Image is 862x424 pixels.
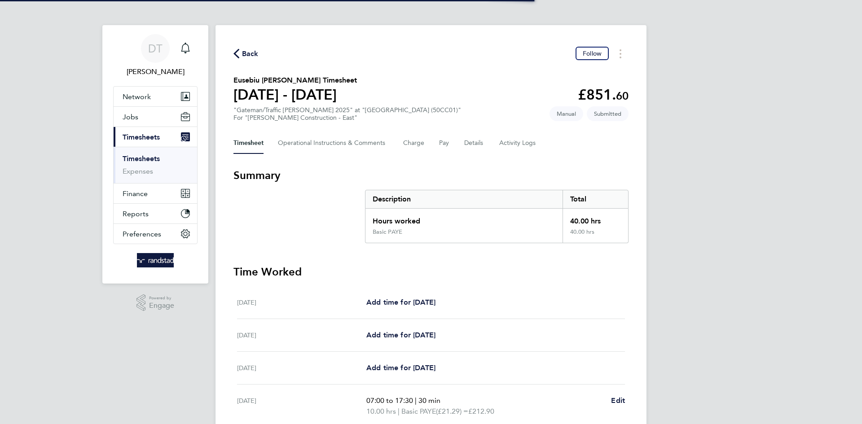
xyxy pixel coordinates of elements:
[366,396,413,405] span: 07:00 to 17:30
[237,395,366,417] div: [DATE]
[436,407,468,415] span: (£21.29) =
[113,66,198,77] span: Daniel Tisseyre
[366,363,435,373] a: Add time for [DATE]
[136,294,175,311] a: Powered byEngage
[114,107,197,127] button: Jobs
[563,190,628,208] div: Total
[114,224,197,244] button: Preferences
[114,184,197,203] button: Finance
[373,228,402,236] div: Basic PAYE
[114,147,197,183] div: Timesheets
[578,86,629,103] app-decimal: £851.
[113,34,198,77] a: DT[PERSON_NAME]
[418,396,440,405] span: 30 min
[114,127,197,147] button: Timesheets
[102,25,208,284] nav: Main navigation
[587,106,629,121] span: This timesheet is Submitted.
[439,132,450,154] button: Pay
[233,168,629,183] h3: Summary
[123,230,161,238] span: Preferences
[550,106,583,121] span: This timesheet was manually created.
[365,190,563,208] div: Description
[366,331,435,339] span: Add time for [DATE]
[366,297,435,308] a: Add time for [DATE]
[137,253,174,267] img: randstad-logo-retina.png
[123,113,138,121] span: Jobs
[415,396,417,405] span: |
[123,210,149,218] span: Reports
[113,253,198,267] a: Go to home page
[114,87,197,106] button: Network
[611,395,625,406] a: Edit
[123,92,151,101] span: Network
[233,265,629,279] h3: Time Worked
[398,407,400,415] span: |
[563,209,628,228] div: 40.00 hrs
[366,298,435,306] span: Add time for [DATE]
[499,132,537,154] button: Activity Logs
[242,48,259,59] span: Back
[611,396,625,405] span: Edit
[583,49,602,57] span: Follow
[612,47,629,61] button: Timesheets Menu
[365,209,563,228] div: Hours worked
[366,363,435,372] span: Add time for [DATE]
[233,114,461,122] div: For "[PERSON_NAME] Construction - East"
[123,167,153,175] a: Expenses
[366,330,435,341] a: Add time for [DATE]
[237,297,366,308] div: [DATE]
[233,48,259,59] button: Back
[123,189,148,198] span: Finance
[123,154,160,163] a: Timesheets
[366,407,396,415] span: 10.00 hrs
[233,75,357,86] h2: Eusebiu [PERSON_NAME] Timesheet
[233,106,461,122] div: "Gateman/Traffic [PERSON_NAME] 2025" at "[GEOGRAPHIC_DATA] (50CC01)"
[576,47,609,60] button: Follow
[403,132,425,154] button: Charge
[149,294,174,302] span: Powered by
[468,407,494,415] span: £212.90
[278,132,389,154] button: Operational Instructions & Comments
[237,363,366,373] div: [DATE]
[365,190,629,243] div: Summary
[233,132,264,154] button: Timesheet
[616,89,629,102] span: 60
[123,133,160,141] span: Timesheets
[237,330,366,341] div: [DATE]
[464,132,485,154] button: Details
[114,204,197,223] button: Reports
[563,228,628,243] div: 40.00 hrs
[233,86,357,104] h1: [DATE] - [DATE]
[401,406,436,417] span: Basic PAYE
[149,302,174,310] span: Engage
[148,43,163,54] span: DT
